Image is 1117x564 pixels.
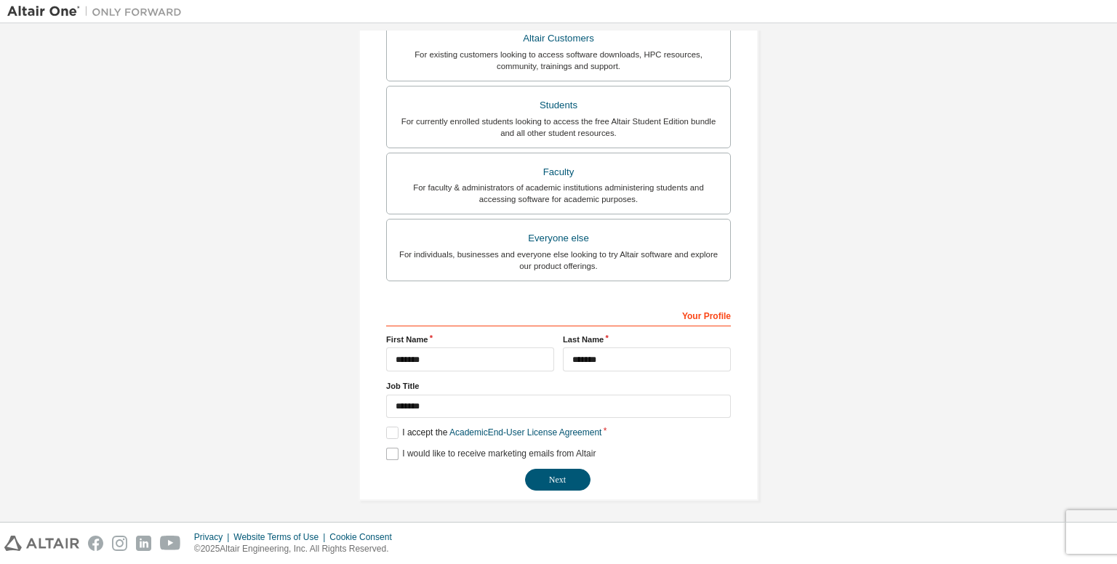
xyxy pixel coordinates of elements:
div: Cookie Consent [329,531,400,543]
div: Faculty [396,162,721,182]
label: Last Name [563,334,731,345]
div: Everyone else [396,228,721,249]
div: Altair Customers [396,28,721,49]
div: Your Profile [386,303,731,326]
img: Altair One [7,4,189,19]
label: First Name [386,334,554,345]
img: facebook.svg [88,536,103,551]
img: altair_logo.svg [4,536,79,551]
div: Students [396,95,721,116]
img: linkedin.svg [136,536,151,551]
div: For individuals, businesses and everyone else looking to try Altair software and explore our prod... [396,249,721,272]
div: For faculty & administrators of academic institutions administering students and accessing softwa... [396,182,721,205]
img: youtube.svg [160,536,181,551]
img: instagram.svg [112,536,127,551]
a: Academic End-User License Agreement [449,427,601,438]
label: I accept the [386,427,601,439]
div: Privacy [194,531,233,543]
div: For existing customers looking to access software downloads, HPC resources, community, trainings ... [396,49,721,72]
label: Job Title [386,380,731,392]
button: Next [525,469,590,491]
div: For currently enrolled students looking to access the free Altair Student Edition bundle and all ... [396,116,721,139]
p: © 2025 Altair Engineering, Inc. All Rights Reserved. [194,543,401,555]
div: Website Terms of Use [233,531,329,543]
label: I would like to receive marketing emails from Altair [386,448,596,460]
